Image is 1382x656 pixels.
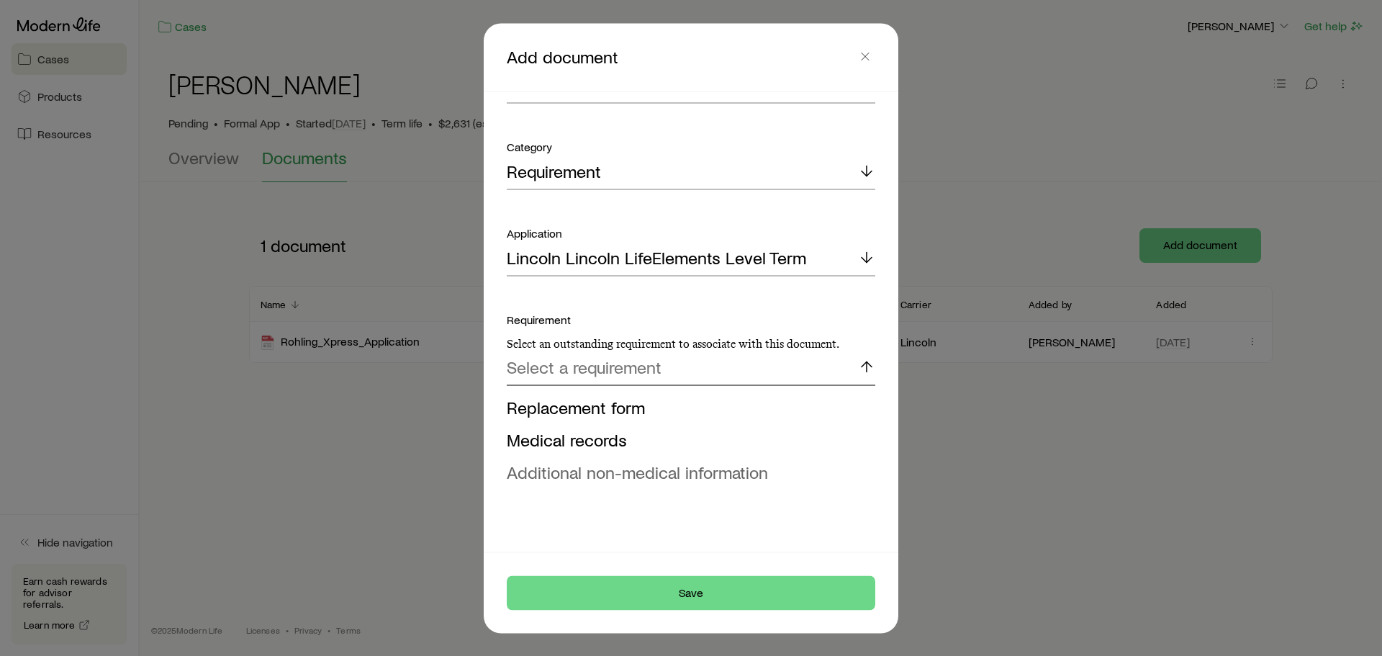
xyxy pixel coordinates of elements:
li: Medical records [507,423,867,456]
p: Add document [507,46,855,68]
p: Select a requirement [507,357,661,377]
li: Additional non-medical information [507,456,867,488]
button: Save [507,575,875,610]
li: Replacement form [507,391,867,423]
p: Lincoln Lincoln LifeElements Level Term [507,248,806,268]
div: Category [507,138,875,155]
span: Replacement form [507,396,645,417]
p: Requirement [507,161,601,181]
p: Select an outstanding requirement to associate with this document. [507,336,875,351]
div: Requirement [507,310,875,351]
div: Application [507,224,875,241]
span: Medical records [507,428,627,449]
span: Additional non-medical information [507,461,768,482]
